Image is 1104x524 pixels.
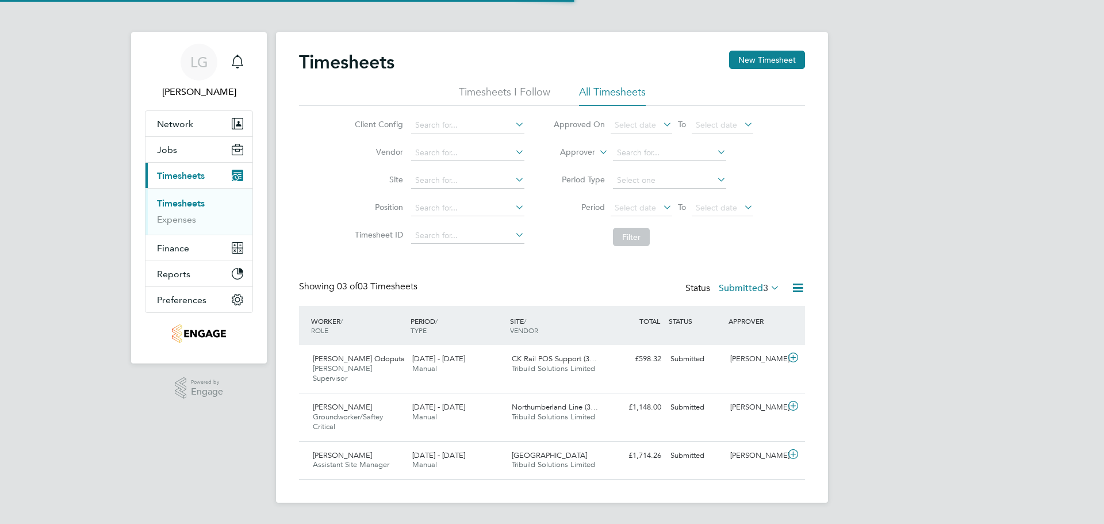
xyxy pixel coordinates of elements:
div: WORKER [308,311,408,341]
li: Timesheets I Follow [459,85,550,106]
span: CK Rail POS Support (3… [512,354,597,364]
input: Search for... [411,145,524,161]
input: Search for... [411,117,524,133]
button: Finance [145,235,252,261]
span: Timesheets [157,170,205,181]
label: Site [351,174,403,185]
span: [PERSON_NAME] [313,450,372,460]
a: Go to home page [145,324,253,343]
span: / [340,316,343,326]
label: Timesheet ID [351,230,403,240]
span: Groundworker/Saftey Critical [313,412,383,431]
div: [PERSON_NAME] [726,350,785,369]
span: 03 Timesheets [337,281,417,292]
span: TYPE [411,326,427,335]
div: STATUS [666,311,726,331]
div: £1,714.26 [606,446,666,465]
input: Search for... [613,145,726,161]
div: Timesheets [145,188,252,235]
div: Submitted [666,350,726,369]
button: Reports [145,261,252,286]
span: [DATE] - [DATE] [412,450,465,460]
button: Timesheets [145,163,252,188]
span: To [674,200,689,215]
button: Filter [613,228,650,246]
button: Preferences [145,287,252,312]
span: Lee Garrity [145,85,253,99]
input: Select one [613,173,726,189]
span: Reports [157,269,190,280]
span: [DATE] - [DATE] [412,402,465,412]
span: / [435,316,438,326]
span: Jobs [157,144,177,155]
span: 3 [763,282,768,294]
a: LG[PERSON_NAME] [145,44,253,99]
span: Select date [615,202,656,213]
div: Status [685,281,782,297]
span: Select date [696,120,737,130]
label: Client Config [351,119,403,129]
input: Search for... [411,228,524,244]
span: [PERSON_NAME] Supervisor [313,364,372,383]
span: LG [190,55,208,70]
input: Search for... [411,200,524,216]
span: Assistant Site Manager [313,460,389,469]
span: Select date [615,120,656,130]
label: Period [553,202,605,212]
div: £1,148.00 [606,398,666,417]
label: Position [351,202,403,212]
li: All Timesheets [579,85,646,106]
span: [PERSON_NAME] Odoputa [313,354,405,364]
h2: Timesheets [299,51,394,74]
div: PERIOD [408,311,507,341]
label: Approved On [553,119,605,129]
a: Timesheets [157,198,205,209]
div: Submitted [666,446,726,465]
div: Submitted [666,398,726,417]
span: Preferences [157,294,206,305]
label: Vendor [351,147,403,157]
span: [DATE] - [DATE] [412,354,465,364]
span: TOTAL [639,316,660,326]
span: Engage [191,387,223,397]
label: Period Type [553,174,605,185]
span: Manual [412,364,437,373]
a: Powered byEngage [175,377,224,399]
span: Powered by [191,377,223,387]
span: Tribuild Solutions Limited [512,460,595,469]
div: APPROVER [726,311,785,331]
label: Submitted [719,282,780,294]
div: Showing [299,281,420,293]
button: Jobs [145,137,252,162]
a: Expenses [157,214,196,225]
input: Search for... [411,173,524,189]
span: [GEOGRAPHIC_DATA] [512,450,587,460]
button: Network [145,111,252,136]
nav: Main navigation [131,32,267,364]
label: Approver [543,147,595,158]
div: £598.32 [606,350,666,369]
div: [PERSON_NAME] [726,398,785,417]
div: [PERSON_NAME] [726,446,785,465]
span: / [524,316,526,326]
span: 03 of [337,281,358,292]
div: SITE [507,311,607,341]
img: tribuildsolutions-logo-retina.png [172,324,225,343]
span: Tribuild Solutions Limited [512,412,595,422]
span: VENDOR [510,326,538,335]
span: Manual [412,460,437,469]
span: ROLE [311,326,328,335]
span: Tribuild Solutions Limited [512,364,595,373]
span: Finance [157,243,189,254]
span: Select date [696,202,737,213]
span: To [674,117,689,132]
span: Network [157,118,193,129]
span: [PERSON_NAME] [313,402,372,412]
span: Manual [412,412,437,422]
span: Northumberland Line (3… [512,402,598,412]
button: New Timesheet [729,51,805,69]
